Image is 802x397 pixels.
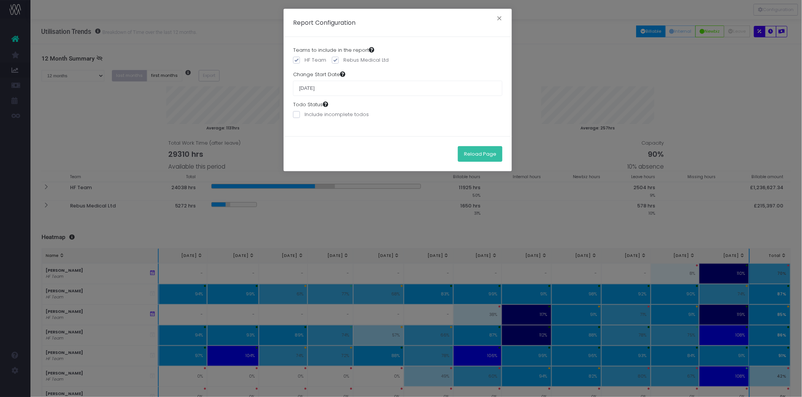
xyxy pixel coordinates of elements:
label: Change Start Date [293,71,345,78]
input: Choose a start date [293,81,502,96]
label: Include incomplete todos [293,111,369,118]
label: Teams to include in the report [293,46,374,54]
label: Todo Status [293,101,328,108]
button: Close [491,13,507,26]
h5: Report Configuration [293,18,356,27]
label: Rebus Medical Ltd [332,56,389,64]
label: HF Team [293,56,326,64]
button: Reload Page [458,146,502,161]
